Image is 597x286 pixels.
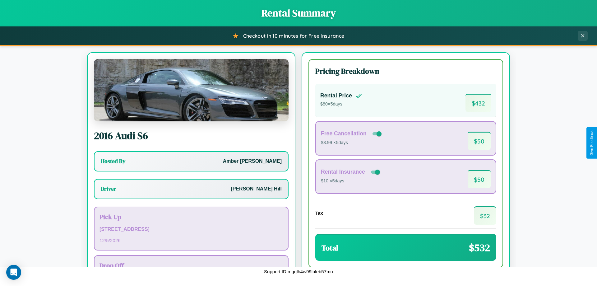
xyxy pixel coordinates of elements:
p: $3.99 × 5 days [321,139,383,147]
h3: Pick Up [99,212,283,221]
div: Give Feedback [590,130,594,156]
h3: Pricing Breakdown [315,66,496,76]
h1: Rental Summary [6,6,591,20]
h4: Free Cancellation [321,130,367,137]
span: $ 32 [474,206,496,225]
span: Checkout in 10 minutes for Free Insurance [243,33,344,39]
p: $ 80 × 5 days [320,100,362,108]
h2: 2016 Audi S6 [94,129,289,143]
h3: Drop Off [99,261,283,270]
h4: Rental Insurance [321,169,365,175]
p: Support ID: mgrjlh4w99luleb57mu [264,267,333,276]
h4: Tax [315,210,323,216]
h4: Rental Price [320,92,352,99]
h3: Driver [101,185,116,193]
span: $ 432 [465,94,491,112]
p: [PERSON_NAME] Hill [231,185,282,194]
img: Audi S6 [94,59,289,121]
p: $10 × 5 days [321,177,381,185]
span: $ 50 [468,170,491,188]
p: [STREET_ADDRESS] [99,225,283,234]
span: $ 50 [468,132,491,150]
h3: Hosted By [101,157,125,165]
div: Open Intercom Messenger [6,265,21,280]
p: 12 / 5 / 2026 [99,236,283,245]
span: $ 532 [469,241,490,255]
h3: Total [322,243,338,253]
p: Amber [PERSON_NAME] [223,157,282,166]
